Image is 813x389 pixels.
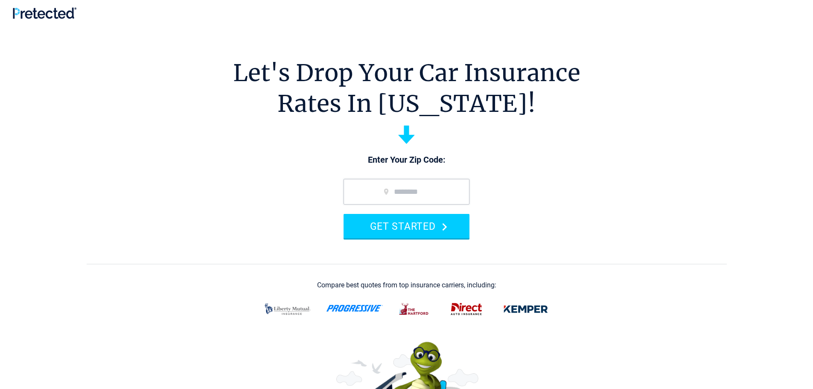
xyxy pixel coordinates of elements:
[393,298,435,320] img: thehartford
[326,305,383,312] img: progressive
[317,281,496,289] div: Compare best quotes from top insurance carriers, including:
[259,298,316,320] img: liberty
[233,58,580,119] h1: Let's Drop Your Car Insurance Rates In [US_STATE]!
[344,214,469,238] button: GET STARTED
[498,298,554,320] img: kemper
[344,179,469,205] input: zip code
[446,298,487,320] img: direct
[13,7,76,19] img: Pretected Logo
[335,154,478,166] p: Enter Your Zip Code:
